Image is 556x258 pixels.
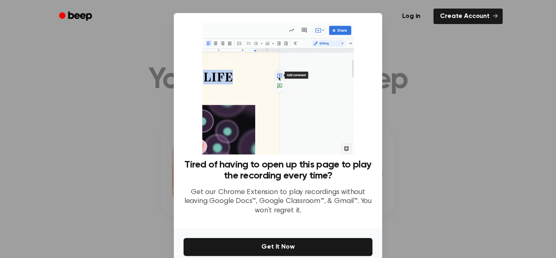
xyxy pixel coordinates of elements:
a: Log in [394,7,429,26]
h3: Tired of having to open up this page to play the recording every time? [184,159,372,181]
img: Beep extension in action [202,23,353,154]
p: Get our Chrome Extension to play recordings without leaving Google Docs™, Google Classroom™, & Gm... [184,188,372,216]
a: Beep [53,9,99,24]
a: Create Account [433,9,503,24]
button: Get It Now [184,238,372,256]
